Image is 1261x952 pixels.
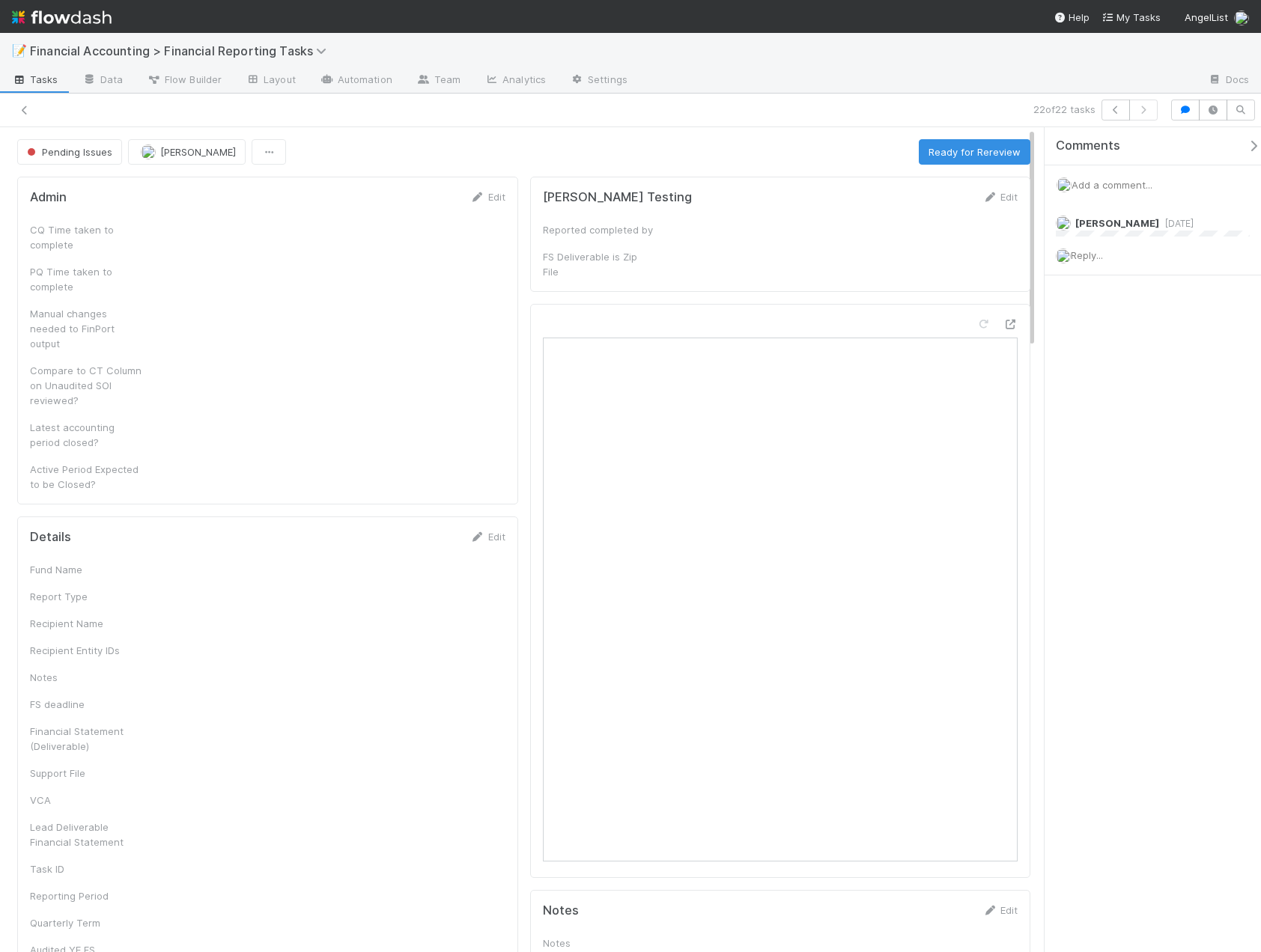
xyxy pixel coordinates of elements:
[30,616,142,631] div: Recipient Name
[30,420,142,450] div: Latest accounting period closed?
[473,69,558,93] a: Analytics
[12,72,58,87] span: Tasks
[1196,69,1261,93] a: Docs
[558,69,639,93] a: Settings
[30,915,142,930] div: Quarterly Term
[1072,179,1152,191] span: Add a comment...
[1056,248,1071,263] img: avatar_c0d2ec3f-77e2-40ea-8107-ee7bdb5edede.png
[12,44,27,57] span: 📝
[30,643,142,658] div: Recipient Entity IDs
[543,936,655,951] div: Notes
[30,793,142,808] div: VCA
[543,249,655,279] div: FS Deliverable is Zip File
[12,4,112,30] img: logo-inverted-e16ddd16eac7371096b0.svg
[919,139,1030,165] button: Ready for Rereview
[30,530,71,545] h5: Details
[982,191,1018,203] a: Edit
[1054,10,1090,25] div: Help
[30,724,142,754] div: Financial Statement (Deliverable)
[30,306,142,351] div: Manual changes needed to FinPort output
[30,363,142,408] div: Compare to CT Column on Unaudited SOI reviewed?
[135,69,234,93] a: Flow Builder
[30,43,334,58] span: Financial Accounting > Financial Reporting Tasks
[128,139,246,165] button: [PERSON_NAME]
[17,139,122,165] button: Pending Issues
[543,190,692,205] h5: [PERSON_NAME] Testing
[30,222,142,252] div: CQ Time taken to complete
[147,72,222,87] span: Flow Builder
[1056,138,1120,153] span: Comments
[1102,10,1161,25] a: My Tasks
[30,697,142,712] div: FS deadline
[470,531,505,543] a: Edit
[1234,10,1249,25] img: avatar_c0d2ec3f-77e2-40ea-8107-ee7bdb5edede.png
[1159,218,1194,229] span: [DATE]
[982,904,1018,916] a: Edit
[470,191,505,203] a: Edit
[30,861,142,876] div: Task ID
[543,222,655,237] div: Reported completed by
[30,820,142,849] div: Lead Deliverable Financial Statement
[141,144,156,159] img: avatar_487f705b-1efa-4920-8de6-14528bcda38c.png
[24,146,112,158] span: Pending Issues
[70,69,135,93] a: Data
[30,670,142,685] div: Notes
[1075,217,1159,229] span: [PERSON_NAME]
[30,766,142,781] div: Support File
[1102,11,1161,23] span: My Tasks
[160,146,236,158] span: [PERSON_NAME]
[1057,177,1072,192] img: avatar_c0d2ec3f-77e2-40ea-8107-ee7bdb5edede.png
[1071,249,1103,261] span: Reply...
[1185,11,1228,23] span: AngelList
[30,462,142,492] div: Active Period Expected to be Closed?
[1056,216,1071,231] img: avatar_c0d2ec3f-77e2-40ea-8107-ee7bdb5edede.png
[308,69,404,93] a: Automation
[543,903,579,918] h5: Notes
[1033,102,1096,117] span: 22 of 22 tasks
[234,69,308,93] a: Layout
[30,589,142,604] div: Report Type
[30,264,142,294] div: PQ Time taken to complete
[30,562,142,577] div: Fund Name
[404,69,473,93] a: Team
[30,888,142,903] div: Reporting Period
[30,190,67,205] h5: Admin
